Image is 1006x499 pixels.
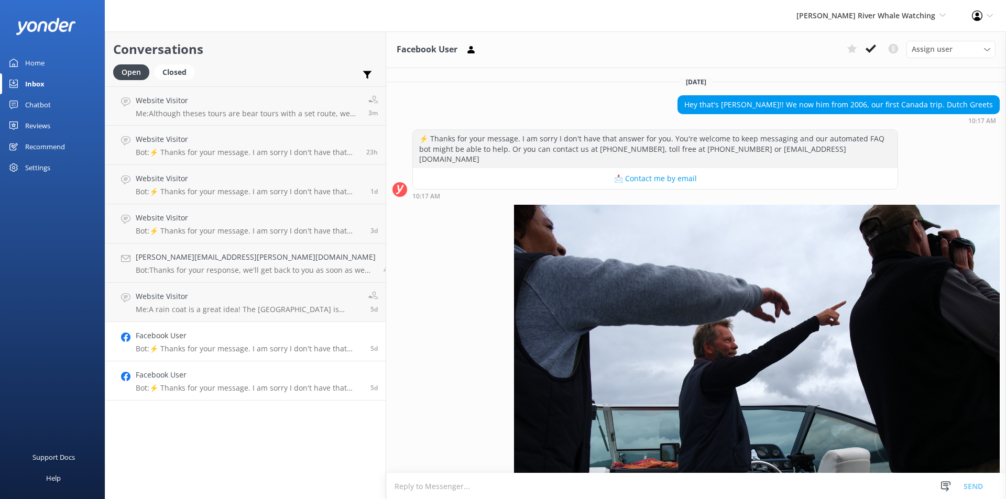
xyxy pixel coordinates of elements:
[136,291,360,302] h4: Website Visitor
[105,86,386,126] a: Website VisitorMe:Although theses tours are bear tours with a set route, we do allocate some time...
[412,193,440,199] strong: 10:17 AM
[370,383,378,392] span: Oct 07 2025 02:01pm (UTC -07:00) America/Tijuana
[25,136,65,157] div: Recommend
[25,52,45,73] div: Home
[370,187,378,196] span: Oct 11 2025 04:20pm (UTC -07:00) America/Tijuana
[105,322,386,361] a: Facebook UserBot:⚡ Thanks for your message. I am sorry I don't have that answer for you. You're w...
[25,115,50,136] div: Reviews
[136,265,376,275] p: Bot: Thanks for your response, we'll get back to you as soon as we can during opening hours.
[25,94,51,115] div: Chatbot
[25,157,50,178] div: Settings
[384,265,391,274] span: Oct 09 2025 07:23am (UTC -07:00) America/Tijuana
[370,344,378,353] span: Oct 07 2025 09:47pm (UTC -07:00) America/Tijuana
[113,64,149,80] div: Open
[136,344,363,353] p: Bot: ⚡ Thanks for your message. I am sorry I don't have that answer for you. You're welcome to ke...
[136,383,363,393] p: Bot: ⚡ Thanks for your message. I am sorry I don't have that answer for you. You're welcome to ke...
[105,204,386,243] a: Website VisitorBot:⚡ Thanks for your message. I am sorry I don't have that answer for you. You're...
[680,77,713,86] span: [DATE]
[25,73,45,94] div: Inbox
[136,173,363,184] h4: Website Visitor
[796,10,935,20] span: [PERSON_NAME] River Whale Watching
[906,41,996,58] div: Assign User
[105,165,386,204] a: Website VisitorBot:⚡ Thanks for your message. I am sorry I don't have that answer for you. You're...
[136,148,358,157] p: Bot: ⚡ Thanks for your message. I am sorry I don't have that answer for you. You're welcome to ke...
[113,66,155,77] a: Open
[968,118,996,124] strong: 10:17 AM
[46,468,61,489] div: Help
[105,283,386,322] a: Website VisitorMe:A rain coat is a great idea! The [GEOGRAPHIC_DATA] is known for it's wet enviro...
[136,95,360,106] h4: Website Visitor
[366,148,378,157] span: Oct 12 2025 02:17pm (UTC -07:00) America/Tijuana
[16,18,76,35] img: yonder-white-logo.png
[136,109,360,118] p: Me: Although theses tours are bear tours with a set route, we do allocate some time on the way up...
[677,117,1000,124] div: Oct 07 2025 10:17am (UTC -07:00) America/Tijuana
[678,96,999,114] div: Hey that's [PERSON_NAME]!! We now him from 2006, our first Canada trip. Dutch Greets
[413,168,898,189] button: 📩 Contact me by email
[412,192,898,199] div: Oct 07 2025 10:17am (UTC -07:00) America/Tijuana
[136,305,360,314] p: Me: A rain coat is a great idea! The [GEOGRAPHIC_DATA] is known for it's wet environment.
[136,212,363,224] h4: Website Visitor
[136,251,376,263] h4: [PERSON_NAME][EMAIL_ADDRESS][PERSON_NAME][DOMAIN_NAME]
[912,43,953,55] span: Assign user
[32,447,75,468] div: Support Docs
[370,305,378,314] span: Oct 08 2025 10:11am (UTC -07:00) America/Tijuana
[105,243,386,283] a: [PERSON_NAME][EMAIL_ADDRESS][PERSON_NAME][DOMAIN_NAME]Bot:Thanks for your response, we'll get bac...
[155,64,194,80] div: Closed
[136,187,363,196] p: Bot: ⚡ Thanks for your message. I am sorry I don't have that answer for you. You're welcome to ke...
[136,369,363,381] h4: Facebook User
[413,130,898,168] div: ⚡ Thanks for your message. I am sorry I don't have that answer for you. You're welcome to keep me...
[136,134,358,145] h4: Website Visitor
[370,226,378,235] span: Oct 09 2025 07:30pm (UTC -07:00) America/Tijuana
[368,108,378,117] span: Oct 13 2025 01:42pm (UTC -07:00) America/Tijuana
[397,43,457,57] h3: Facebook User
[136,330,363,341] h4: Facebook User
[113,39,378,59] h2: Conversations
[105,126,386,165] a: Website VisitorBot:⚡ Thanks for your message. I am sorry I don't have that answer for you. You're...
[105,361,386,401] a: Facebook UserBot:⚡ Thanks for your message. I am sorry I don't have that answer for you. You're w...
[136,226,363,236] p: Bot: ⚡ Thanks for your message. I am sorry I don't have that answer for you. You're welcome to ke...
[155,66,200,77] a: Closed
